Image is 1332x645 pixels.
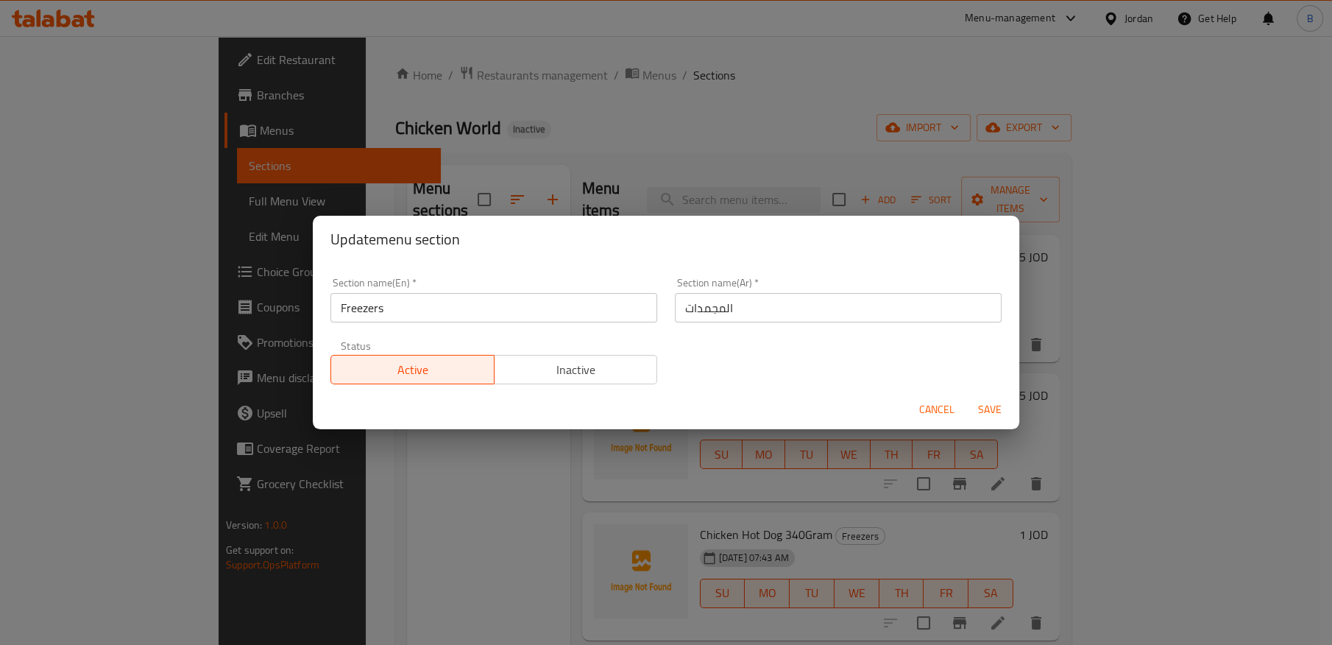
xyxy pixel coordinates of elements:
[972,401,1007,419] span: Save
[330,293,657,322] input: Please enter section name(en)
[337,359,489,381] span: Active
[966,396,1013,423] button: Save
[919,401,954,419] span: Cancel
[330,228,1002,251] h2: Update menu section
[913,396,960,423] button: Cancel
[330,355,495,384] button: Active
[675,293,1002,322] input: Please enter section name(ar)
[494,355,658,384] button: Inactive
[500,359,652,381] span: Inactive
